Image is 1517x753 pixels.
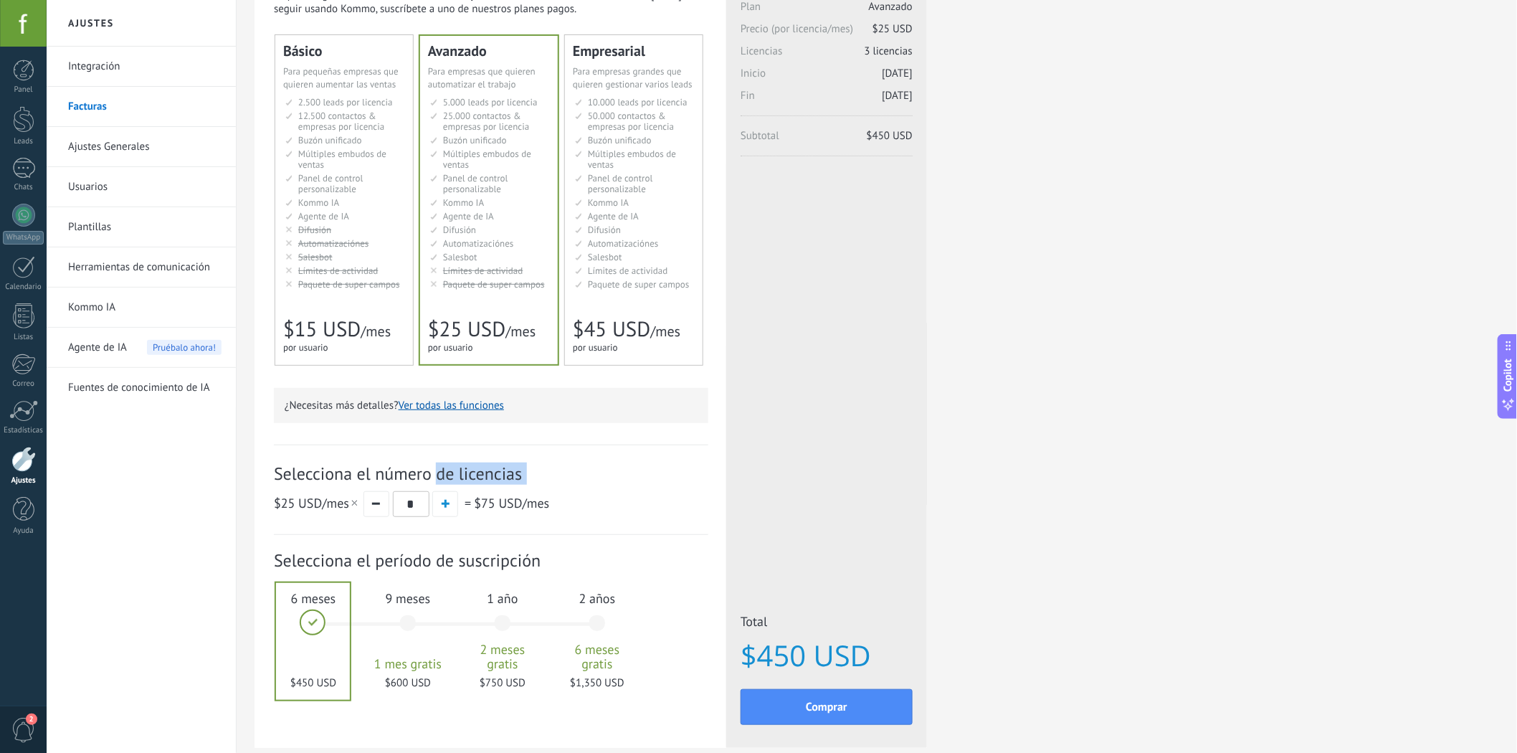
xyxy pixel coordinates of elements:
span: $25 USD [274,495,322,511]
span: Límites de actividad [588,265,668,277]
span: [DATE] [882,89,913,103]
span: 9 meses [369,590,447,607]
a: Usuarios [68,167,222,207]
span: Difusión [298,224,331,236]
div: Chats [3,183,44,192]
span: Buzón unificado [443,134,507,146]
span: 2 meses gratis [464,643,541,671]
span: Para empresas que quieren automatizar el trabajo [428,65,536,90]
a: Facturas [68,87,222,127]
span: $75 USD [474,495,522,511]
li: Ajustes Generales [47,127,236,167]
a: Agente de IA Pruébalo ahora! [68,328,222,368]
span: Comprar [806,702,847,712]
span: Múltiples embudos de ventas [588,148,676,171]
span: 12.500 contactos & empresas por licencia [298,110,384,133]
div: Calendario [3,283,44,292]
div: Correo [3,379,44,389]
span: 50.000 contactos & empresas por licencia [588,110,674,133]
span: 1 mes gratis [369,657,447,671]
span: Selecciona el número de licencias [274,463,708,485]
span: $600 USD [369,676,447,690]
span: 10.000 leads por licencia [588,96,688,108]
span: Buzón unificado [298,134,362,146]
span: $450 USD [741,640,913,671]
span: 2 [26,714,37,725]
div: Empresarial [573,44,695,58]
span: por usuario [428,341,473,354]
p: ¿Necesitas más detalles? [285,399,698,412]
div: Ajustes [3,476,44,486]
span: Difusión [588,224,621,236]
div: Avanzado [428,44,550,58]
span: Agente de IA [443,210,494,222]
span: 6 meses gratis [558,643,636,671]
a: Ajustes Generales [68,127,222,167]
span: Panel de control personalizable [588,172,653,195]
span: $25 USD [872,22,913,36]
span: Panel de control personalizable [443,172,508,195]
div: Básico [283,44,405,58]
span: Salesbot [588,251,622,263]
span: Paquete de super campos [443,278,545,290]
span: 1 año [464,590,541,607]
span: Difusión [443,224,476,236]
button: Ver todas las funciones [399,399,504,412]
span: 6 meses [275,590,352,607]
span: Automatizaciónes [298,237,369,250]
span: Panel de control personalizable [298,172,363,195]
div: Panel [3,85,44,95]
span: Salesbot [298,251,333,263]
a: Plantillas [68,207,222,247]
span: Fin [741,89,913,111]
span: = [465,495,471,511]
span: Pruébalo ahora! [147,340,222,355]
a: Fuentes de conocimiento de IA [68,368,222,408]
span: Kommo IA [588,196,629,209]
span: Agente de IA [298,210,349,222]
span: 5.000 leads por licencia [443,96,538,108]
span: Kommo IA [443,196,484,209]
li: Facturas [47,87,236,127]
span: Paquete de super campos [298,278,400,290]
span: Agente de IA [588,210,639,222]
span: /mes [274,495,360,511]
span: Total [741,613,913,634]
span: /mes [505,322,536,341]
a: Integración [68,47,222,87]
span: [DATE] [882,67,913,80]
span: Precio (por licencia/mes) [741,22,913,44]
span: Salesbot [443,251,477,263]
div: Listas [3,333,44,342]
span: 25.000 contactos & empresas por licencia [443,110,529,133]
span: /mes [361,322,391,341]
li: Integración [47,47,236,87]
span: Para empresas grandes que quieren gestionar varios leads [573,65,693,90]
span: Límites de actividad [443,265,523,277]
span: /mes [650,322,680,341]
div: Estadísticas [3,426,44,435]
span: Buzón unificado [588,134,652,146]
li: Herramientas de comunicación [47,247,236,288]
li: Fuentes de conocimiento de IA [47,368,236,407]
span: Copilot [1501,359,1516,392]
div: WhatsApp [3,231,44,245]
span: Selecciona el período de suscripción [274,549,708,572]
span: Límites de actividad [298,265,379,277]
span: Para pequeñas empresas que quieren aumentar las ventas [283,65,399,90]
span: Múltiples embudos de ventas [443,148,531,171]
a: Kommo IA [68,288,222,328]
button: Comprar [741,689,913,725]
span: Kommo IA [298,196,339,209]
span: Automatizaciónes [588,237,659,250]
span: Subtotal [741,129,913,151]
span: $1,350 USD [558,676,636,690]
li: Agente de IA [47,328,236,368]
span: $750 USD [464,676,541,690]
span: /mes [474,495,549,511]
span: Agente de IA [68,328,127,368]
span: 2 años [558,590,636,607]
div: Ayuda [3,526,44,536]
span: Paquete de super campos [588,278,690,290]
li: Plantillas [47,207,236,247]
